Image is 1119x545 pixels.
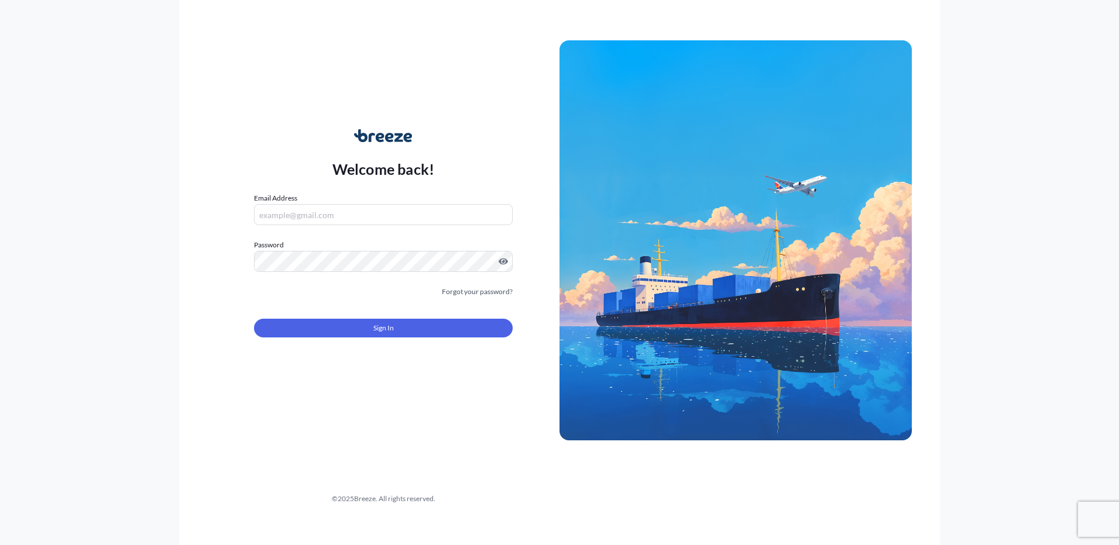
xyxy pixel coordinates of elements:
[207,493,559,505] div: © 2025 Breeze. All rights reserved.
[559,40,912,440] img: Ship illustration
[499,257,508,266] button: Show password
[254,319,513,337] button: Sign In
[332,160,435,178] p: Welcome back!
[254,204,513,225] input: example@gmail.com
[254,239,513,251] label: Password
[373,322,394,334] span: Sign In
[254,192,297,204] label: Email Address
[442,286,513,298] a: Forgot your password?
